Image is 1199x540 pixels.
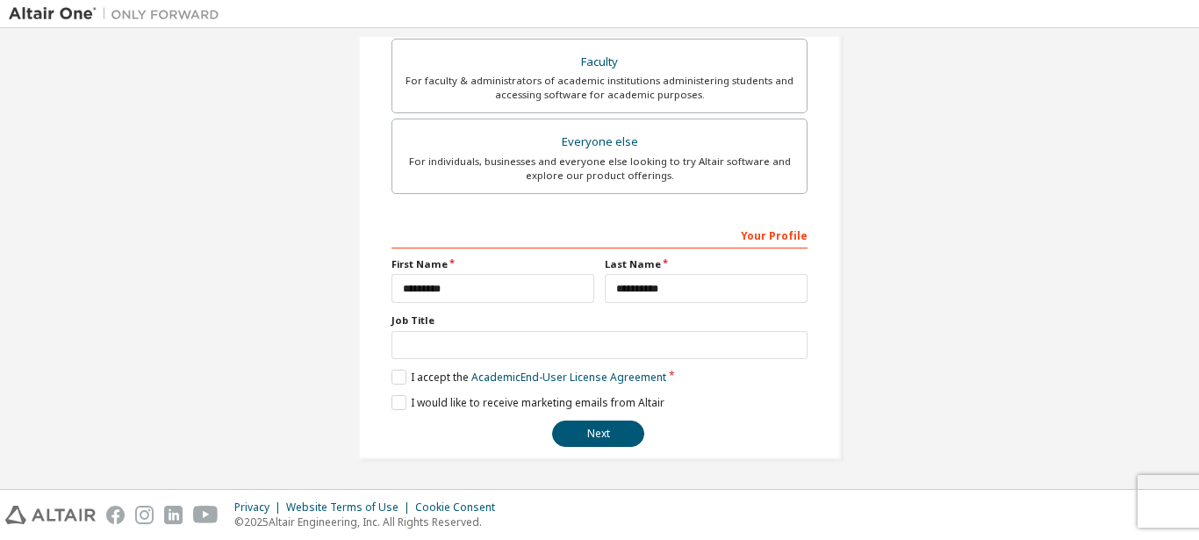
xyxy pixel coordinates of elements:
[391,370,666,385] label: I accept the
[234,500,286,515] div: Privacy
[403,155,796,183] div: For individuals, businesses and everyone else looking to try Altair software and explore our prod...
[5,506,96,524] img: altair_logo.svg
[471,370,666,385] a: Academic End-User License Agreement
[9,5,228,23] img: Altair One
[391,257,594,271] label: First Name
[193,506,219,524] img: youtube.svg
[605,257,808,271] label: Last Name
[403,130,796,155] div: Everyone else
[403,50,796,75] div: Faculty
[403,74,796,102] div: For faculty & administrators of academic institutions administering students and accessing softwa...
[164,506,183,524] img: linkedin.svg
[135,506,154,524] img: instagram.svg
[234,515,506,529] p: © 2025 Altair Engineering, Inc. All Rights Reserved.
[391,395,664,410] label: I would like to receive marketing emails from Altair
[391,313,808,328] label: Job Title
[106,506,125,524] img: facebook.svg
[286,500,415,515] div: Website Terms of Use
[415,500,506,515] div: Cookie Consent
[391,220,808,248] div: Your Profile
[552,421,644,447] button: Next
